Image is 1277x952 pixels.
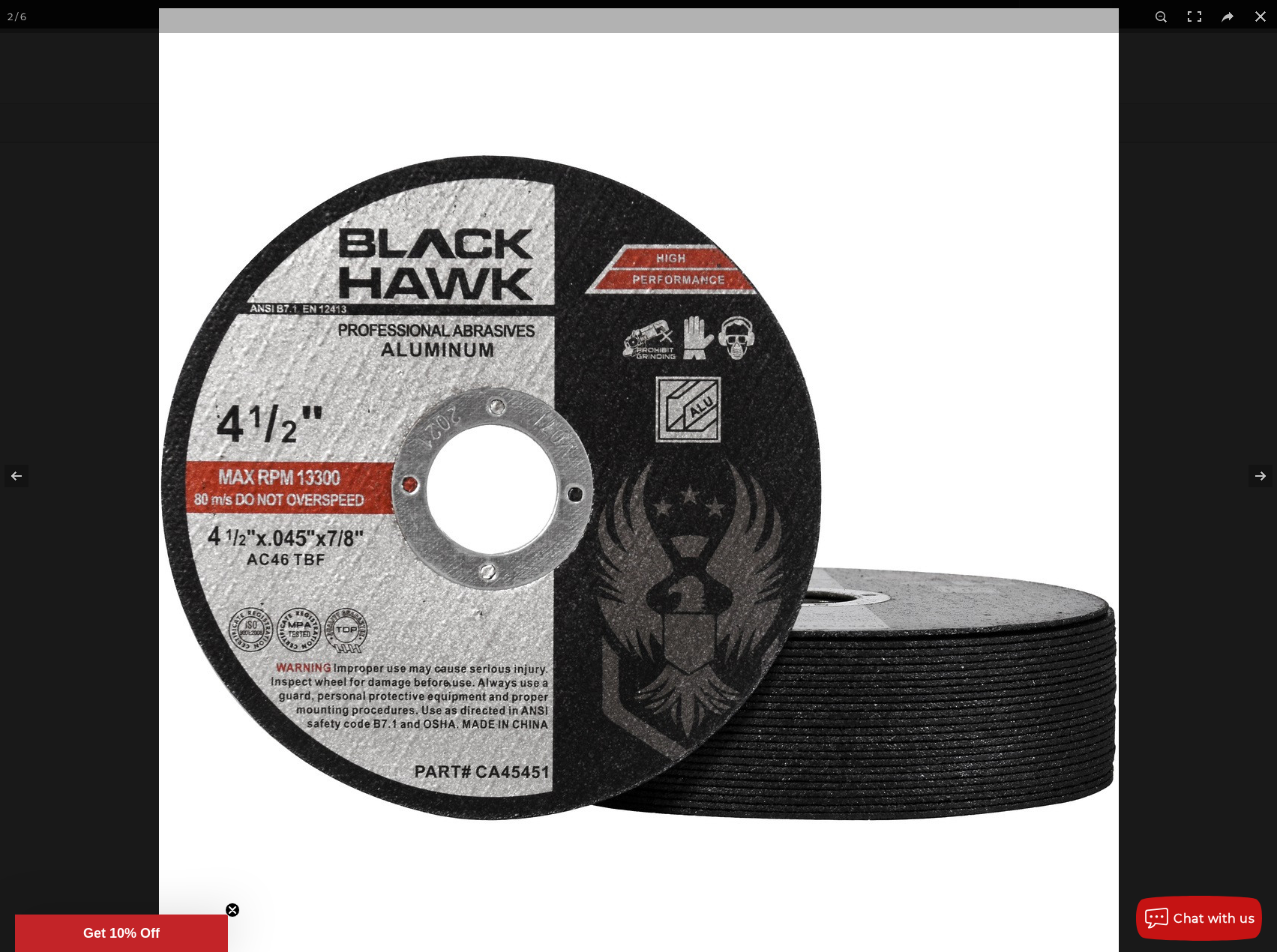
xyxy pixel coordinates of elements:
button: Close teaser [225,903,240,918]
button: Chat with us [1136,896,1262,941]
span: Chat with us [1174,912,1255,926]
button: Next (arrow right) [1225,439,1277,513]
span: Get 10% Off [83,926,160,941]
div: Get 10% OffClose teaser [15,915,228,952]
